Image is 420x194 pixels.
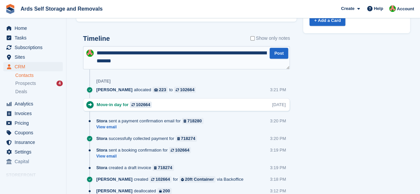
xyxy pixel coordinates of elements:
div: 223 [159,87,166,93]
a: menu [3,138,63,147]
span: Invoices [15,109,54,118]
img: stora-icon-8386f47178a22dfd0bd8f6a31ec36ba5ce8667c1dd55bd0f319d3a0aa187defe.svg [5,4,15,14]
span: CRM [15,62,54,71]
div: 20ft Container [185,176,214,182]
span: Help [374,5,383,12]
a: Deals [15,88,63,95]
a: 20ft Container [179,176,215,182]
div: 102664 [155,176,170,182]
span: Home [15,24,54,33]
div: 718274 [181,135,195,142]
a: View email [96,154,194,159]
a: menu [3,33,63,42]
a: 102664 [130,101,152,108]
div: deallocated [96,188,175,194]
div: sent a booking confirmation for [96,147,194,153]
span: Deals [15,89,27,95]
a: 102664 [174,87,196,93]
a: 102664 [169,147,191,153]
span: Stora [96,147,107,153]
span: Stora [96,118,107,124]
span: Sites [15,52,54,62]
div: 102664 [180,87,194,93]
a: 223 [152,87,168,93]
img: Ethan McFerran [86,49,94,57]
a: menu [3,24,63,33]
div: 3:12 PM [270,188,286,194]
a: menu [3,109,63,118]
span: [PERSON_NAME] [96,188,132,194]
span: Tasks [15,33,54,42]
span: Coupons [15,128,54,137]
a: menu [3,128,63,137]
button: Post [270,48,288,59]
span: Stora [96,135,107,142]
div: successfully collected payment for [96,135,200,142]
input: Show only notes [250,35,255,42]
span: Pricing [15,118,54,128]
a: menu [3,62,63,71]
label: Show only notes [250,35,290,42]
span: Prospects [15,80,36,87]
div: 3:19 PM [270,164,286,171]
span: Settings [15,147,54,157]
a: Prospects 4 [15,80,63,87]
a: 200 [157,188,172,194]
div: allocated to [96,87,199,93]
span: Stora [96,164,107,171]
div: created a draft invoice [96,164,177,171]
span: Storefront [6,172,66,178]
div: 200 [163,188,170,194]
a: Ards Self Storage and Removals [18,3,105,14]
span: Account [397,6,414,12]
span: Create [341,5,354,12]
span: [PERSON_NAME] [96,87,132,93]
div: 3:19 PM [270,147,286,153]
div: 102664 [136,101,150,108]
div: sent a payment confirmation email for [96,118,207,124]
span: [PERSON_NAME] [96,176,132,182]
div: 3:21 PM [270,87,286,93]
img: Ethan McFerran [389,5,396,12]
div: 3:20 PM [270,118,286,124]
a: menu [3,147,63,157]
div: 4 [56,81,63,86]
div: Move-in day for [97,101,155,108]
a: + Add a Card [309,15,345,26]
a: 718280 [182,118,204,124]
div: [DATE] [272,101,286,108]
a: 718274 [152,164,174,171]
a: 102664 [149,176,171,182]
div: [DATE] [96,79,111,84]
a: menu [3,43,63,52]
div: 3:20 PM [270,135,286,142]
span: Analytics [15,99,54,108]
a: menu [3,118,63,128]
a: menu [3,52,63,62]
a: Contacts [15,72,63,79]
span: Insurance [15,138,54,147]
div: created for via Backoffice [96,176,247,182]
a: menu [3,99,63,108]
div: 718274 [158,164,172,171]
div: 102664 [175,147,189,153]
div: 718280 [187,118,202,124]
div: 3:18 PM [270,176,286,182]
a: View email [96,124,207,130]
span: Capital [15,157,54,166]
a: 718274 [176,135,197,142]
span: Subscriptions [15,43,54,52]
h2: Timeline [83,35,110,42]
a: menu [3,157,63,166]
